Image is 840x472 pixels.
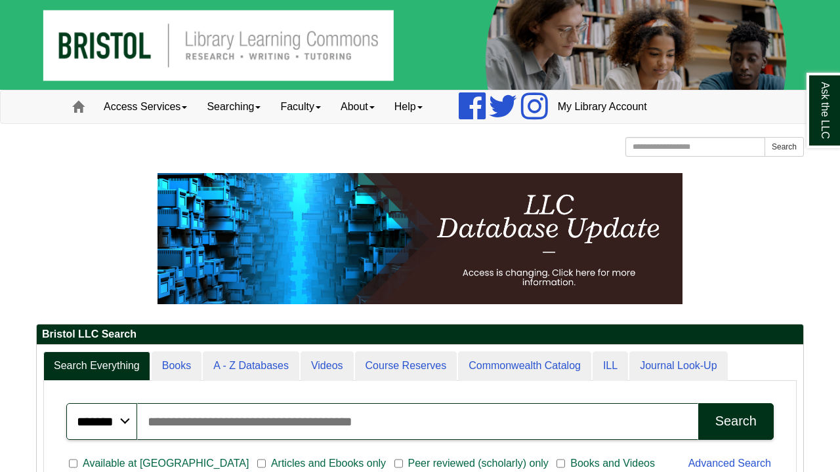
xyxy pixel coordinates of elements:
[266,456,391,471] span: Articles and Ebooks only
[593,351,628,381] a: ILL
[203,351,299,381] a: A - Z Databases
[331,90,385,123] a: About
[257,458,266,469] input: Articles and Ebooks only
[77,456,254,471] span: Available at [GEOGRAPHIC_DATA]
[152,351,201,381] a: Books
[458,351,591,381] a: Commonwealth Catalog
[394,458,403,469] input: Peer reviewed (scholarly) only
[301,351,354,381] a: Videos
[37,324,803,345] h2: Bristol LLC Search
[765,137,804,157] button: Search
[270,90,331,123] a: Faculty
[688,458,771,469] a: Advanced Search
[385,90,432,123] a: Help
[94,90,197,123] a: Access Services
[197,90,270,123] a: Searching
[556,458,565,469] input: Books and Videos
[629,351,727,381] a: Journal Look-Up
[565,456,660,471] span: Books and Videos
[355,351,457,381] a: Course Reserves
[548,90,657,123] a: My Library Account
[698,403,774,440] button: Search
[43,351,150,381] a: Search Everything
[403,456,554,471] span: Peer reviewed (scholarly) only
[157,173,682,304] img: HTML tutorial
[69,458,77,469] input: Available at [GEOGRAPHIC_DATA]
[715,414,757,429] div: Search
